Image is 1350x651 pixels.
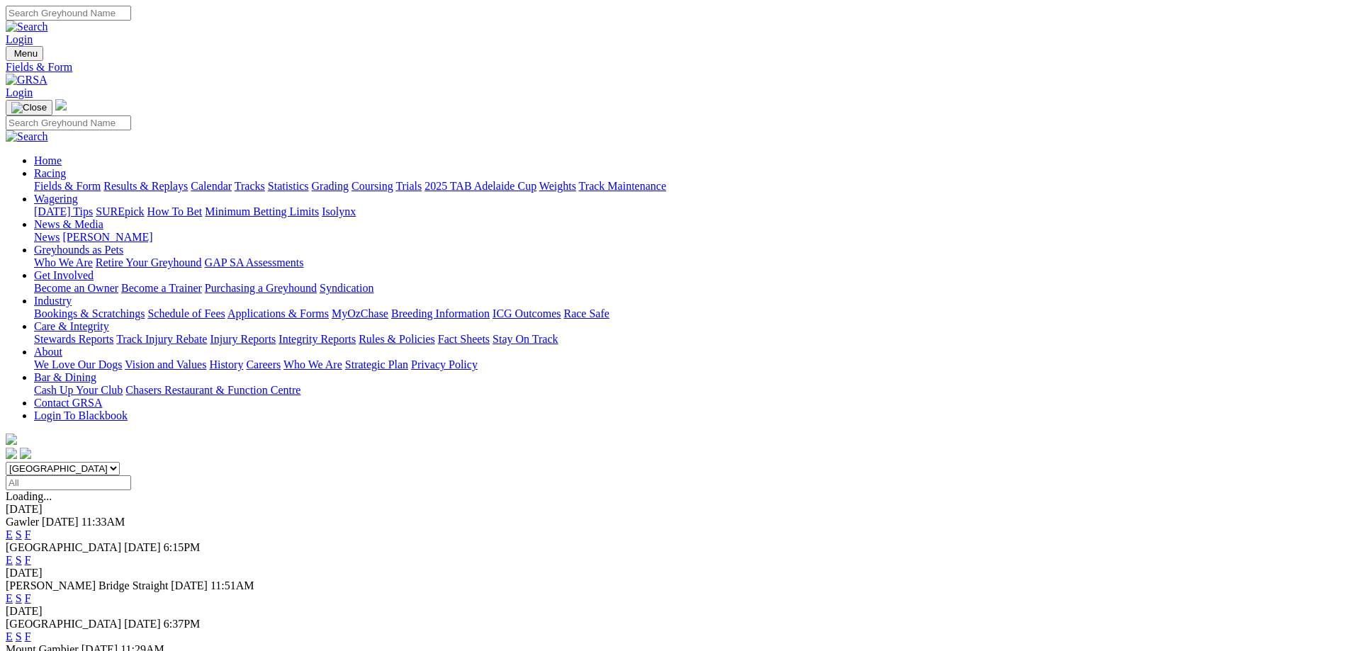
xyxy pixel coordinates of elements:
[124,541,161,553] span: [DATE]
[34,371,96,383] a: Bar & Dining
[25,592,31,604] a: F
[96,256,202,268] a: Retire Your Greyhound
[147,307,225,319] a: Schedule of Fees
[424,180,536,192] a: 2025 TAB Adelaide Cup
[6,554,13,566] a: E
[493,307,561,319] a: ICG Outcomes
[411,358,478,370] a: Privacy Policy
[205,282,317,294] a: Purchasing a Greyhound
[6,61,1344,74] a: Fields & Form
[34,320,109,332] a: Care & Integrity
[11,102,47,113] img: Close
[34,384,1344,397] div: Bar & Dining
[81,516,125,528] span: 11:33AM
[25,554,31,566] a: F
[147,205,203,217] a: How To Bet
[191,180,232,192] a: Calendar
[116,333,207,345] a: Track Injury Rebate
[6,86,33,98] a: Login
[332,307,388,319] a: MyOzChase
[125,384,300,396] a: Chasers Restaurant & Function Centre
[6,475,131,490] input: Select date
[164,541,201,553] span: 6:15PM
[6,33,33,45] a: Login
[34,397,102,409] a: Contact GRSA
[34,333,1344,346] div: Care & Integrity
[34,193,78,205] a: Wagering
[268,180,309,192] a: Statistics
[345,358,408,370] a: Strategic Plan
[34,358,122,370] a: We Love Our Dogs
[96,205,144,217] a: SUREpick
[205,256,304,268] a: GAP SA Assessments
[395,180,422,192] a: Trials
[209,358,243,370] a: History
[6,605,1344,618] div: [DATE]
[34,307,145,319] a: Bookings & Scratchings
[121,282,202,294] a: Become a Trainer
[25,528,31,540] a: F
[164,618,201,630] span: 6:37PM
[103,180,188,192] a: Results & Replays
[283,358,342,370] a: Who We Are
[16,630,22,642] a: S
[312,180,349,192] a: Grading
[16,554,22,566] a: S
[34,269,94,281] a: Get Involved
[34,218,103,230] a: News & Media
[34,307,1344,320] div: Industry
[246,358,281,370] a: Careers
[34,180,1344,193] div: Racing
[351,180,393,192] a: Coursing
[391,307,490,319] a: Breeding Information
[6,74,47,86] img: GRSA
[6,592,13,604] a: E
[34,358,1344,371] div: About
[6,434,17,445] img: logo-grsa-white.png
[34,167,66,179] a: Racing
[320,282,373,294] a: Syndication
[205,205,319,217] a: Minimum Betting Limits
[6,448,17,459] img: facebook.svg
[210,579,254,591] span: 11:51AM
[42,516,79,528] span: [DATE]
[6,46,43,61] button: Toggle navigation
[34,333,113,345] a: Stewards Reports
[6,490,52,502] span: Loading...
[34,180,101,192] a: Fields & Form
[210,333,276,345] a: Injury Reports
[171,579,208,591] span: [DATE]
[55,99,67,111] img: logo-grsa-white.png
[34,409,128,421] a: Login To Blackbook
[6,21,48,33] img: Search
[34,282,118,294] a: Become an Owner
[227,307,329,319] a: Applications & Forms
[438,333,490,345] a: Fact Sheets
[25,630,31,642] a: F
[359,333,435,345] a: Rules & Policies
[34,384,123,396] a: Cash Up Your Club
[34,244,123,256] a: Greyhounds as Pets
[16,592,22,604] a: S
[6,130,48,143] img: Search
[6,579,168,591] span: [PERSON_NAME] Bridge Straight
[6,541,121,553] span: [GEOGRAPHIC_DATA]
[34,205,93,217] a: [DATE] Tips
[20,448,31,459] img: twitter.svg
[6,6,131,21] input: Search
[34,231,1344,244] div: News & Media
[6,567,1344,579] div: [DATE]
[579,180,666,192] a: Track Maintenance
[34,346,62,358] a: About
[6,503,1344,516] div: [DATE]
[34,282,1344,295] div: Get Involved
[34,231,60,243] a: News
[34,256,1344,269] div: Greyhounds as Pets
[34,256,93,268] a: Who We Are
[493,333,558,345] a: Stay On Track
[279,333,356,345] a: Integrity Reports
[6,630,13,642] a: E
[16,528,22,540] a: S
[6,618,121,630] span: [GEOGRAPHIC_DATA]
[34,205,1344,218] div: Wagering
